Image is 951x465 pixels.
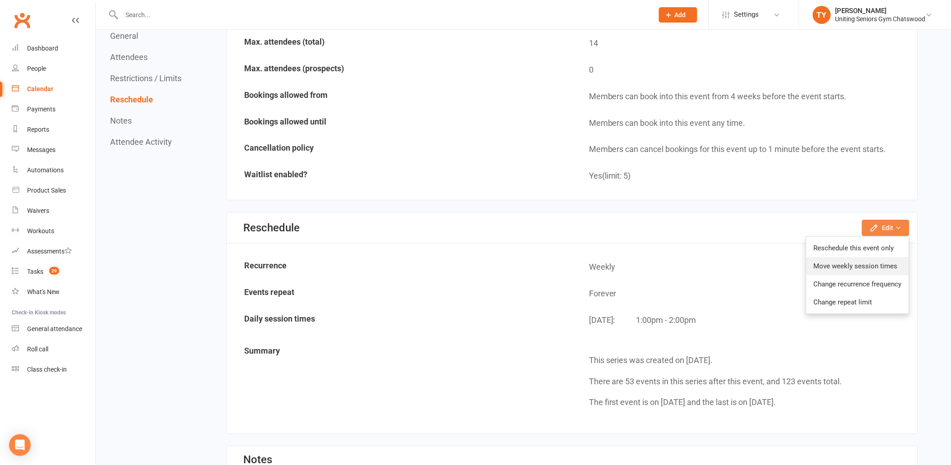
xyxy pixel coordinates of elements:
a: Product Sales [12,180,95,201]
a: Payments [12,99,95,120]
button: Add [659,7,697,23]
a: Move weekly session times [807,257,909,275]
span: Add [675,11,686,18]
div: General attendance [27,325,82,332]
td: Weekly [573,254,917,280]
a: Change repeat limit [807,293,909,311]
span: Forever [589,289,617,298]
div: [DATE]: [589,314,636,332]
div: What's New [27,288,60,295]
div: Workouts [27,227,54,235]
div: Assessments [27,248,72,255]
span: Settings [734,5,759,25]
span: 29 [49,267,59,275]
a: Change recurrence frequency [807,275,909,293]
td: Events repeat [228,281,572,307]
div: Automations [27,166,64,174]
td: Daily session times [228,308,572,339]
button: Attendees [110,53,148,62]
td: Members can book into this event from 4 weeks before the event starts. [573,84,917,110]
div: TY [813,6,831,24]
td: Summary [228,340,572,423]
button: General [110,32,138,41]
div: Dashboard [27,45,58,52]
div: People [27,65,46,72]
input: Search... [119,9,647,21]
td: Max. attendees (total) [228,31,572,56]
a: Automations [12,160,95,180]
div: Roll call [27,345,48,353]
a: People [12,59,95,79]
div: Product Sales [27,187,66,194]
button: Edit [862,220,909,236]
p: This series was created on [DATE]. [589,354,910,367]
a: Assessments [12,241,95,262]
button: Reschedule [110,95,153,105]
a: Dashboard [12,38,95,59]
p: There are 53 events in this series after this event, and 123 events total. [589,375,910,388]
span: (limit: 5) [602,171,631,180]
button: Attendee Activity [110,138,172,147]
a: Calendar [12,79,95,99]
p: The first event is on [DATE] and the last is on [DATE]. [589,396,910,409]
td: Cancellation policy [228,137,572,162]
td: Members can book into this event any time. [573,110,917,136]
div: Messages [27,146,56,153]
a: Roll call [12,339,95,359]
a: What's New [12,282,95,302]
td: 0 [573,57,917,83]
a: Reports [12,120,95,140]
div: Class check-in [27,366,67,373]
a: General attendance kiosk mode [12,319,95,339]
a: Clubworx [11,9,33,32]
td: Max. attendees (prospects) [228,57,572,83]
td: Waitlist enabled? [228,163,572,189]
a: Reschedule this event only [807,239,909,257]
a: Messages [12,140,95,160]
div: Waivers [27,207,49,214]
a: Waivers [12,201,95,221]
button: Restrictions / Limits [110,74,181,83]
div: Tasks [27,268,43,275]
td: Bookings allowed until [228,110,572,136]
td: 14 [573,31,917,56]
div: Reschedule [243,221,300,234]
div: Reports [27,126,49,133]
a: Tasks 29 [12,262,95,282]
div: Uniting Seniors Gym Chatswood [835,15,926,23]
button: Notes [110,116,132,126]
div: Open Intercom Messenger [9,434,31,456]
td: Recurrence [228,254,572,280]
div: Payments [27,106,56,113]
div: [PERSON_NAME] [835,7,926,15]
div: 1:00pm - 2:00pm [636,314,696,327]
td: Yes [573,163,917,189]
td: Members can cancel bookings for this event up to 1 minute before the event starts. [573,137,917,162]
td: Bookings allowed from [228,84,572,110]
a: Workouts [12,221,95,241]
div: Calendar [27,85,53,92]
a: Class kiosk mode [12,359,95,380]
